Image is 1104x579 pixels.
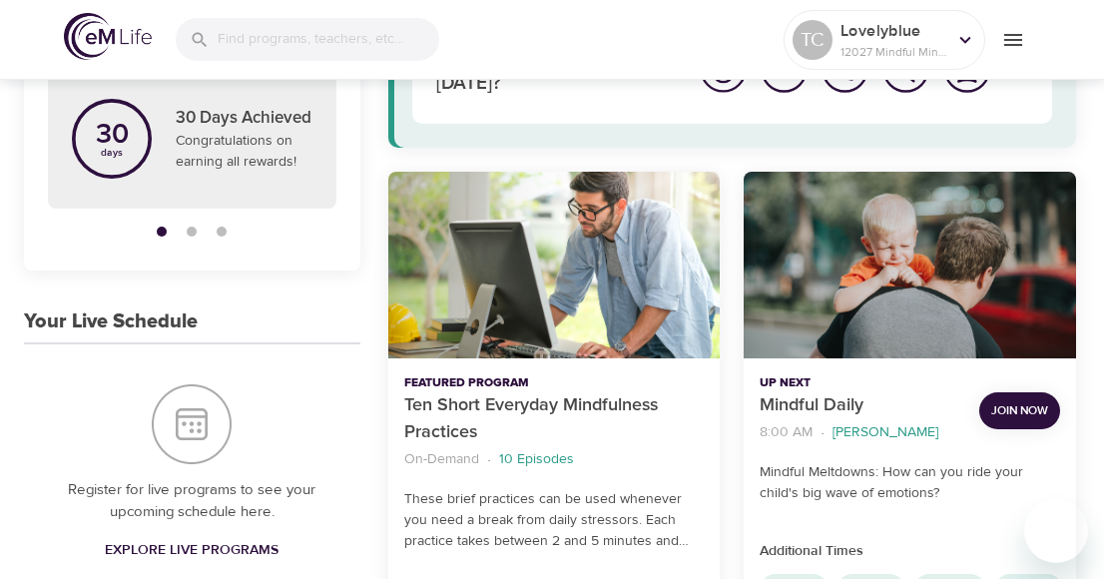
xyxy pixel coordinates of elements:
p: These brief practices can be used whenever you need a break from daily stressors. Each practice t... [404,489,705,552]
p: Lovelyblue [840,19,946,43]
p: days [96,149,129,157]
p: Mindful Meltdowns: How can you ride your child's big wave of emotions? [760,462,1060,504]
p: Featured Program [404,374,705,392]
a: Explore Live Programs [97,532,286,569]
p: Ten Short Everyday Mindfulness Practices [404,392,705,446]
p: 30 [96,121,129,149]
p: [PERSON_NAME] [832,422,938,443]
nav: breadcrumb [404,446,705,473]
p: Up Next [760,374,963,392]
button: Mindful Daily [744,172,1076,358]
li: · [821,419,825,446]
h3: Your Live Schedule [24,310,198,333]
p: On-Demand [404,449,479,470]
div: TC [793,20,832,60]
button: Ten Short Everyday Mindfulness Practices [388,172,721,358]
img: Your Live Schedule [152,384,232,464]
p: 10 Episodes [499,449,574,470]
p: 8:00 AM [760,422,813,443]
p: Register for live programs to see your upcoming schedule here. [64,479,320,524]
li: · [487,446,491,473]
p: Mindful Daily [760,392,963,419]
p: Congratulations on earning all rewards! [176,131,312,173]
iframe: Button to launch messaging window [1024,499,1088,563]
button: Join Now [979,392,1060,429]
p: 30 Days Achieved [176,106,312,132]
p: Additional Times [760,541,1060,562]
span: Explore Live Programs [105,538,278,563]
button: menu [985,12,1040,67]
nav: breadcrumb [760,419,963,446]
input: Find programs, teachers, etc... [218,18,439,61]
img: logo [64,13,152,60]
p: 12027 Mindful Minutes [840,43,946,61]
span: Join Now [991,400,1048,421]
